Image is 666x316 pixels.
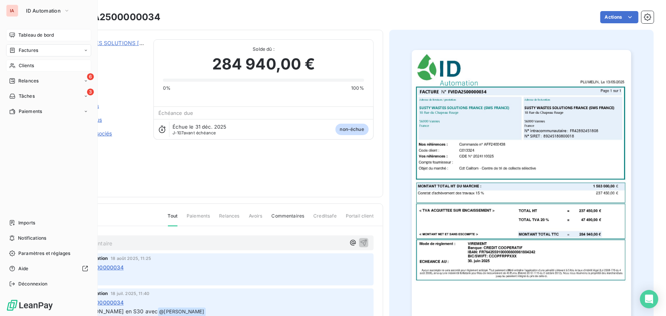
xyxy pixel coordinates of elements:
span: Portail client [346,213,374,226]
span: 284 940,00 € [212,53,315,76]
span: Échéance due [158,110,193,116]
span: Paiements [187,213,210,226]
span: Tableau de bord [18,32,54,39]
span: 18 août 2025, 11:25 [111,256,151,261]
span: 0% [163,85,171,92]
span: Échue le 31 déc. 2025 [173,124,226,130]
button: Actions [600,11,639,23]
span: Aide [18,265,29,272]
span: 18 juil. 2025, 11:40 [111,291,149,296]
span: Tout [168,213,178,226]
span: Clients [19,62,34,69]
h3: FVIDA2500000034 [71,10,160,24]
span: ID Automation [26,8,61,14]
span: C013324 [60,48,144,55]
span: 3 [87,89,94,95]
span: Paramètres et réglages [18,250,70,257]
span: Notifications [18,235,46,242]
span: J-107 [173,130,184,135]
span: Creditsafe [313,213,337,226]
span: FVIDA2500000034 [73,263,124,271]
span: avant échéance [173,131,216,135]
span: Déconnexion [18,281,48,287]
span: Imports [18,219,35,226]
span: Relances [18,77,39,84]
div: Open Intercom Messenger [640,290,658,308]
span: Commentaires [272,213,305,226]
span: Paiements [19,108,42,115]
span: Factures [19,47,38,54]
a: Aide [6,263,91,275]
span: Point avec [PERSON_NAME] en S30 avec [51,308,158,314]
span: non-échue [335,124,369,135]
span: 6 [87,73,94,80]
div: IA [6,5,18,17]
span: Solde dû : [163,46,364,53]
span: FVIDA2500000034 [73,298,124,306]
img: Logo LeanPay [6,299,53,311]
span: Avoirs [249,213,263,226]
span: Tâches [19,93,35,100]
span: Relances [219,213,239,226]
span: 100% [351,85,364,92]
